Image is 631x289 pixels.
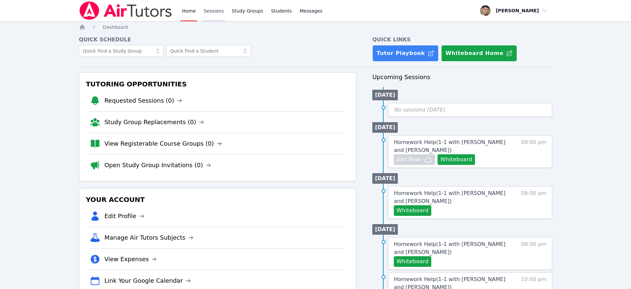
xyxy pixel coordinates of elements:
[372,72,552,82] h3: Upcoming Sessions
[521,138,547,165] span: 09:00 pm
[441,45,517,62] button: Whiteboard Home
[104,276,191,285] a: Link Your Google Calendar
[394,240,508,256] a: Homework Help(1-1 with [PERSON_NAME] and [PERSON_NAME])
[104,255,157,264] a: View Expenses
[79,36,356,44] h4: Quick Schedule
[84,78,351,90] h3: Tutoring Opportunities
[521,240,547,267] span: 09:00 pm
[396,156,420,164] span: Join Now
[394,256,431,267] button: Whiteboard
[104,212,144,221] a: Edit Profile
[372,90,398,100] li: [DATE]
[103,24,128,30] span: Dashboard
[79,1,173,20] img: Air Tutors
[104,233,193,242] a: Manage Air Tutors Subjects
[372,173,398,184] li: [DATE]
[103,24,128,30] a: Dashboard
[394,190,505,204] span: Homework Help ( 1-1 with [PERSON_NAME] and [PERSON_NAME] )
[372,224,398,235] li: [DATE]
[300,8,323,14] span: Messages
[79,45,164,57] input: Quick Find a Study Group
[394,107,445,113] span: No sessions [DATE]
[438,154,475,165] button: Whiteboard
[394,139,505,153] span: Homework Help ( 1-1 with [PERSON_NAME] and [PERSON_NAME] )
[372,122,398,133] li: [DATE]
[166,45,251,57] input: Quick Find a Student
[394,241,505,255] span: Homework Help ( 1-1 with [PERSON_NAME] and [PERSON_NAME] )
[104,118,204,127] a: Study Group Replacements (0)
[372,45,439,62] a: Tutor Playbook
[521,189,547,216] span: 09:00 pm
[372,36,552,44] h4: Quick Links
[394,154,435,165] button: Join Now
[394,138,508,154] a: Homework Help(1-1 with [PERSON_NAME] and [PERSON_NAME])
[394,205,431,216] button: Whiteboard
[104,139,222,148] a: View Registerable Course Groups (0)
[84,194,351,206] h3: Your Account
[79,24,552,30] nav: Breadcrumb
[394,189,508,205] a: Homework Help(1-1 with [PERSON_NAME] and [PERSON_NAME])
[104,161,211,170] a: Open Study Group Invitations (0)
[104,96,182,105] a: Requested Sessions (0)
